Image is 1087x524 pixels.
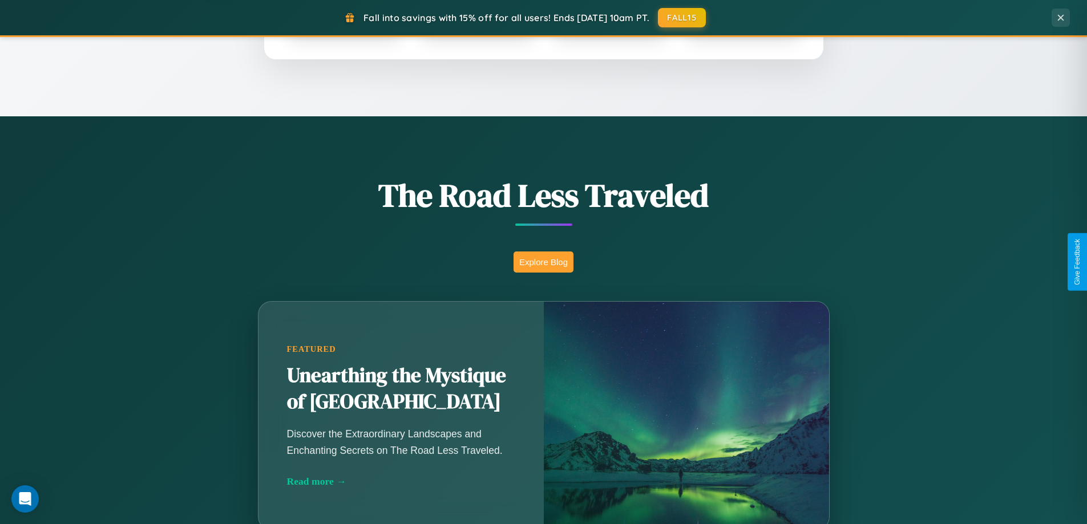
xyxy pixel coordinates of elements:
button: FALL15 [658,8,706,27]
p: Discover the Extraordinary Landscapes and Enchanting Secrets on The Road Less Traveled. [287,426,515,458]
h1: The Road Less Traveled [201,173,886,217]
div: Open Intercom Messenger [11,485,39,513]
button: Explore Blog [514,251,573,273]
span: Fall into savings with 15% off for all users! Ends [DATE] 10am PT. [363,12,649,23]
div: Give Feedback [1073,239,1081,285]
div: Read more → [287,476,515,488]
h2: Unearthing the Mystique of [GEOGRAPHIC_DATA] [287,363,515,415]
div: Featured [287,344,515,354]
